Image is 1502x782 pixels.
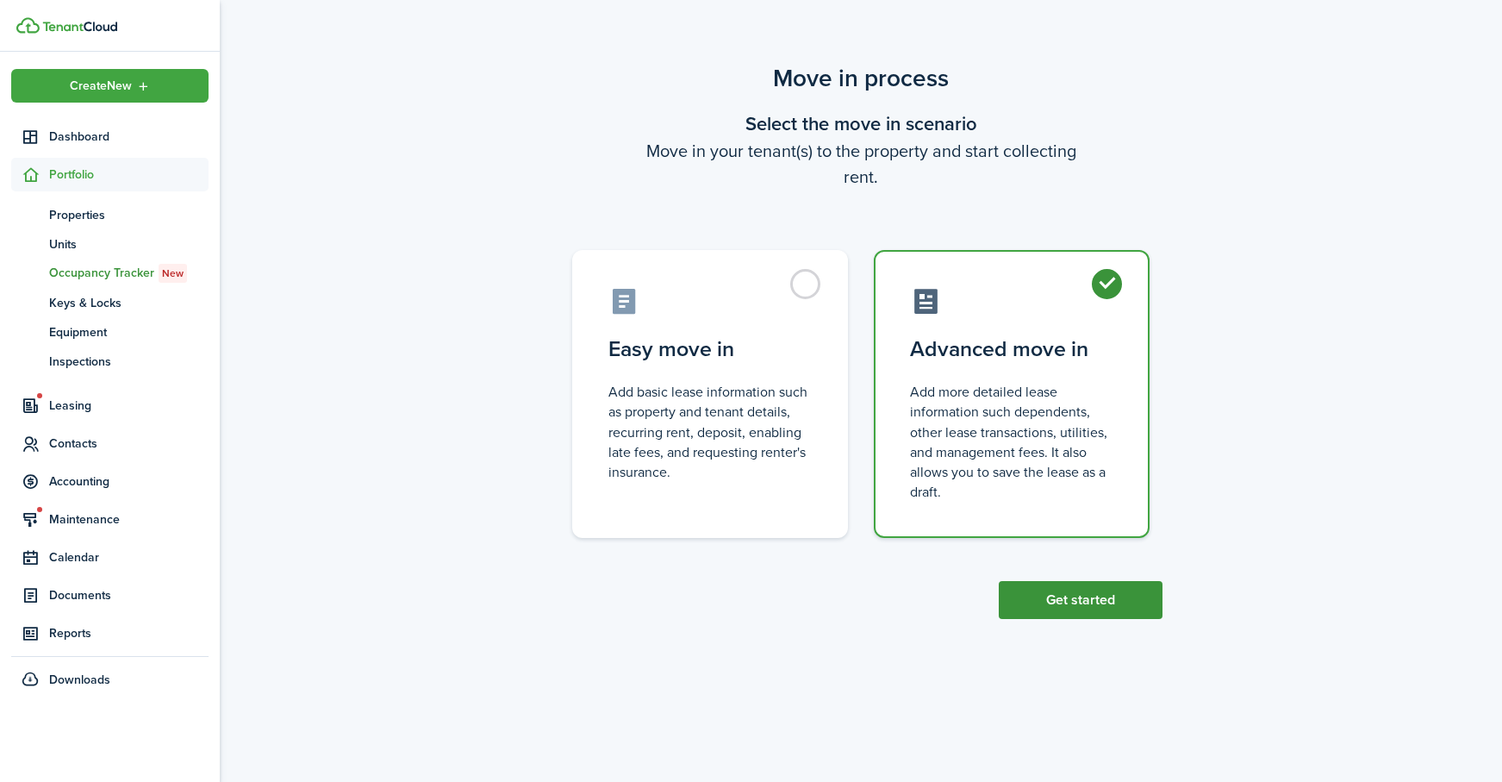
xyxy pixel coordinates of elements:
span: Create New [70,80,132,92]
a: Properties [11,200,209,229]
control-radio-card-description: Add basic lease information such as property and tenant details, recurring rent, deposit, enablin... [608,382,812,482]
span: Keys & Locks [49,294,209,312]
a: Units [11,229,209,259]
span: Calendar [49,548,209,566]
a: Dashboard [11,120,209,153]
control-radio-card-title: Advanced move in [910,334,1113,365]
wizard-step-header-description: Move in your tenant(s) to the property and start collecting rent. [559,138,1162,190]
a: Keys & Locks [11,288,209,317]
a: Equipment [11,317,209,347]
span: Occupancy Tracker [49,264,209,283]
span: Leasing [49,397,209,415]
span: Portfolio [49,166,209,184]
control-radio-card-description: Add more detailed lease information such dependents, other lease transactions, utilities, and man... [910,382,1113,502]
scenario-title: Move in process [559,60,1162,97]
span: Maintenance [49,510,209,529]
a: Reports [11,616,209,650]
a: Occupancy TrackerNew [11,259,209,288]
span: Accounting [49,472,209,491]
span: Inspections [49,353,209,371]
span: Contacts [49,435,209,453]
span: Properties [49,206,209,224]
button: Open menu [11,69,209,103]
span: Reports [49,624,209,642]
span: Units [49,235,209,253]
span: Equipment [49,323,209,341]
span: Dashboard [49,128,209,146]
img: TenantCloud [16,17,40,34]
span: Documents [49,586,209,604]
span: New [162,266,184,281]
span: Downloads [49,671,110,689]
wizard-step-header-title: Select the move in scenario [559,109,1162,138]
a: Inspections [11,347,209,376]
img: TenantCloud [42,22,117,32]
button: Get started [999,581,1162,619]
control-radio-card-title: Easy move in [608,334,812,365]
